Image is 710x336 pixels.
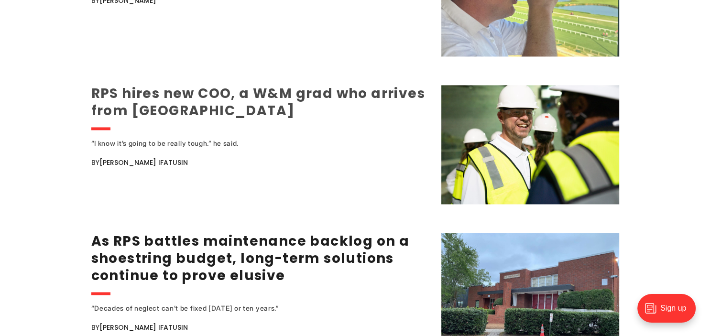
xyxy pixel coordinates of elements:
a: [PERSON_NAME] Ifatusin [99,323,188,332]
div: “I know it’s going to be really tough.” he said. [91,138,402,149]
img: RPS hires new COO, a W&M grad who arrives from Indianapolis [441,85,619,204]
a: As RPS battles maintenance backlog on a shoestring budget, long-term solutions continue to prove ... [91,232,410,285]
div: “Decades of neglect can’t be fixed [DATE] or ten years.” [91,303,402,314]
iframe: portal-trigger [629,289,710,336]
div: By [91,157,429,168]
div: By [91,322,429,333]
a: [PERSON_NAME] Ifatusin [99,158,188,167]
a: RPS hires new COO, a W&M grad who arrives from [GEOGRAPHIC_DATA] [91,84,425,120]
